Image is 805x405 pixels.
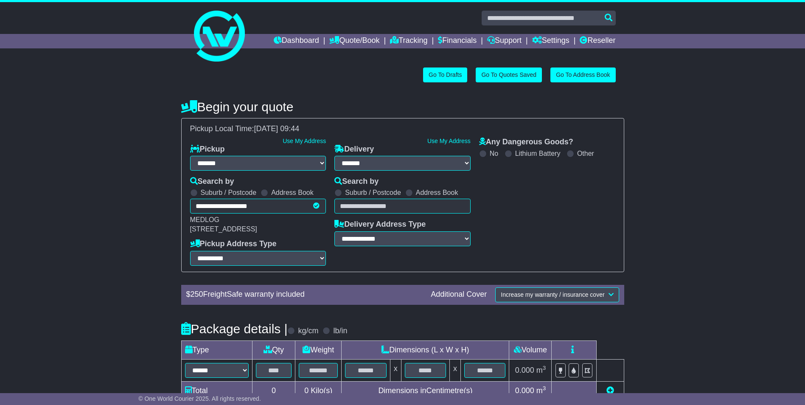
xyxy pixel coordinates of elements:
[476,67,542,82] a: Go To Quotes Saved
[252,381,295,400] td: 0
[515,386,534,395] span: 0.000
[438,34,477,48] a: Financials
[181,100,624,114] h4: Begin your quote
[606,386,614,395] a: Add new item
[274,34,319,48] a: Dashboard
[390,34,427,48] a: Tracking
[536,366,546,374] span: m
[190,239,277,249] label: Pickup Address Type
[271,188,314,197] label: Address Book
[186,124,620,134] div: Pickup Local Time:
[201,188,257,197] label: Suburb / Postcode
[501,291,604,298] span: Increase my warranty / insurance cover
[298,326,318,336] label: kg/cm
[181,340,252,359] td: Type
[390,359,401,381] td: x
[182,290,427,299] div: $ FreightSafe warranty included
[515,149,561,157] label: Lithium Battery
[450,359,461,381] td: x
[416,188,458,197] label: Address Book
[509,340,552,359] td: Volume
[329,34,379,48] a: Quote/Book
[252,340,295,359] td: Qty
[342,340,509,359] td: Dimensions (L x W x H)
[342,381,509,400] td: Dimensions in Centimetre(s)
[426,290,491,299] div: Additional Cover
[181,381,252,400] td: Total
[479,138,573,147] label: Any Dangerous Goods?
[577,149,594,157] label: Other
[283,138,326,144] a: Use My Address
[427,138,471,144] a: Use My Address
[190,216,219,223] span: MEDLOG
[191,290,203,298] span: 250
[304,386,309,395] span: 0
[423,67,467,82] a: Go To Drafts
[580,34,615,48] a: Reseller
[550,67,615,82] a: Go To Address Book
[345,188,401,197] label: Suburb / Postcode
[532,34,569,48] a: Settings
[543,365,546,371] sup: 3
[334,220,426,229] label: Delivery Address Type
[295,340,342,359] td: Weight
[190,145,225,154] label: Pickup
[190,177,234,186] label: Search by
[190,225,257,233] span: [STREET_ADDRESS]
[334,177,379,186] label: Search by
[536,386,546,395] span: m
[487,34,522,48] a: Support
[515,366,534,374] span: 0.000
[334,145,374,154] label: Delivery
[138,395,261,402] span: © One World Courier 2025. All rights reserved.
[254,124,300,133] span: [DATE] 09:44
[181,322,288,336] h4: Package details |
[490,149,498,157] label: No
[333,326,347,336] label: lb/in
[295,381,342,400] td: Kilo(s)
[495,287,619,302] button: Increase my warranty / insurance cover
[543,385,546,391] sup: 3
